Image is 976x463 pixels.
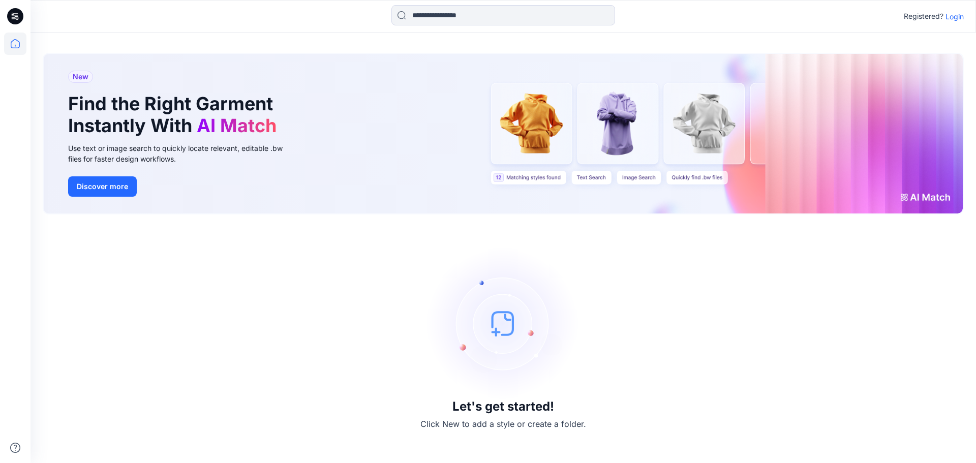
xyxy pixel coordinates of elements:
[68,143,297,164] div: Use text or image search to quickly locate relevant, editable .bw files for faster design workflows.
[452,399,554,414] h3: Let's get started!
[904,10,943,22] p: Registered?
[68,93,282,137] h1: Find the Right Garment Instantly With
[197,114,277,137] span: AI Match
[420,418,586,430] p: Click New to add a style or create a folder.
[427,247,579,399] img: empty-state-image.svg
[945,11,964,22] p: Login
[68,176,137,197] button: Discover more
[73,71,88,83] span: New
